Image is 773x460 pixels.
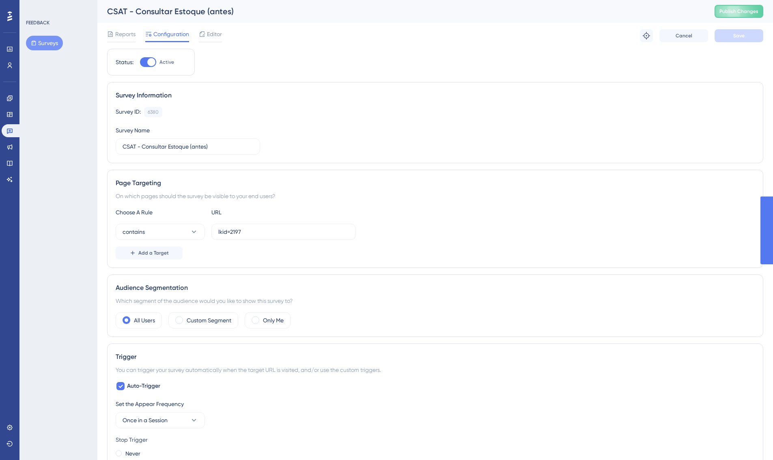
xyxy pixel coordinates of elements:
span: Add a Target [138,250,169,256]
span: Configuration [153,29,189,39]
span: Active [159,59,174,65]
div: Audience Segmentation [116,283,755,293]
input: yourwebsite.com/path [218,227,349,236]
button: Save [715,29,763,42]
span: Editor [207,29,222,39]
label: All Users [134,315,155,325]
span: Reports [115,29,136,39]
span: Once in a Session [123,415,168,425]
div: Stop Trigger [116,435,755,445]
label: Never [125,449,140,458]
label: Only Me [263,315,284,325]
input: Type your Survey name [123,142,253,151]
div: Survey ID: [116,107,141,117]
div: Page Targeting [116,178,755,188]
span: Cancel [676,32,692,39]
div: Status: [116,57,133,67]
button: Publish Changes [715,5,763,18]
iframe: UserGuiding AI Assistant Launcher [739,428,763,452]
span: Save [733,32,745,39]
span: contains [123,227,145,237]
div: Trigger [116,352,755,362]
div: Set the Appear Frequency [116,399,755,409]
div: Which segment of the audience would you like to show this survey to? [116,296,755,306]
button: Once in a Session [116,412,205,428]
div: CSAT - Consultar Estoque (antes) [107,6,694,17]
div: On which pages should the survey be visible to your end users? [116,191,755,201]
div: Survey Name [116,125,150,135]
button: Surveys [26,36,63,50]
div: Choose A Rule [116,207,205,217]
div: 6380 [148,109,159,115]
div: Survey Information [116,91,755,100]
span: Auto-Trigger [127,381,160,391]
button: contains [116,224,205,240]
button: Cancel [659,29,708,42]
div: FEEDBACK [26,19,50,26]
label: Custom Segment [187,315,231,325]
span: Publish Changes [719,8,758,15]
div: You can trigger your survey automatically when the target URL is visited, and/or use the custom t... [116,365,755,375]
button: Add a Target [116,246,183,259]
div: URL [211,207,301,217]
